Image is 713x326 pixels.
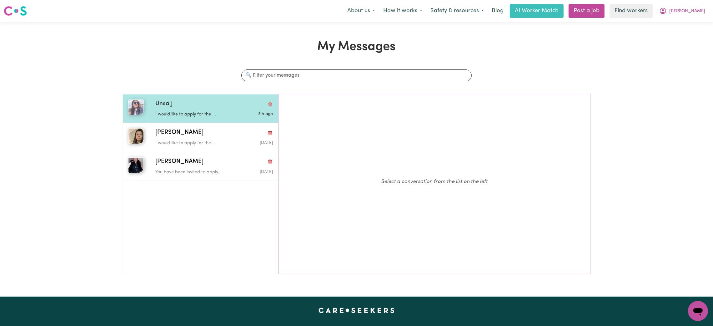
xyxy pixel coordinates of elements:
[155,140,234,147] p: I would like to apply for the ...
[426,4,488,18] button: Safety & resources
[267,158,273,166] button: Delete conversation
[155,157,203,166] span: [PERSON_NAME]
[267,100,273,108] button: Delete conversation
[379,4,426,18] button: How it works
[155,169,234,176] p: You have been invited to apply...
[319,308,394,313] a: Careseekers home page
[123,152,278,181] button: Gail T[PERSON_NAME]Delete conversationYou have been invited to apply...Message sent on August 5, ...
[569,4,605,18] a: Post a job
[128,157,144,173] img: Gail T
[669,8,705,15] span: [PERSON_NAME]
[260,141,273,145] span: Message sent on August 5, 2025
[343,4,379,18] button: About us
[4,5,27,17] img: Careseekers logo
[267,129,273,137] button: Delete conversation
[123,123,278,152] button: Simone R[PERSON_NAME]Delete conversationI would like to apply for the ...Message sent on August 5...
[123,39,590,54] h1: My Messages
[260,170,273,174] span: Message sent on August 5, 2025
[381,179,488,184] em: Select a conversation from the list on the left
[688,301,708,321] iframe: Button to launch messaging window, conversation in progress
[241,69,471,81] input: 🔍 Filter your messages
[488,4,507,18] a: Blog
[123,94,278,123] button: Unsa JUnsa JDelete conversationI would like to apply for the ...Message sent on August 1, 2025
[610,4,653,18] a: Find workers
[4,4,27,18] a: Careseekers logo
[155,111,234,118] p: I would like to apply for the ...
[128,99,144,115] img: Unsa J
[510,4,564,18] a: AI Worker Match
[128,128,144,144] img: Simone R
[655,4,709,18] button: My Account
[155,128,203,137] span: [PERSON_NAME]
[258,112,273,116] span: Message sent on August 1, 2025
[155,99,173,109] span: Unsa J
